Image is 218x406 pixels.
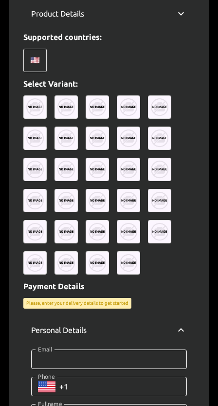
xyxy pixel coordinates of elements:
img: uc [86,158,109,181]
img: uc [148,95,171,119]
img: uc [23,220,47,243]
div: Personal Details [23,314,195,346]
label: Email [38,345,52,353]
p: Product Details [31,8,84,19]
img: uc [117,189,140,212]
img: uc [54,251,78,275]
img: uc [117,220,140,243]
p: Select Variant: [23,78,195,90]
img: uc [54,189,78,212]
div: Product Details [23,2,195,25]
p: Personal Details [31,324,87,336]
label: Phone [38,372,55,381]
p: Please, enter your delivery details to get started [26,300,128,307]
img: uc [54,220,78,243]
img: uc [23,189,47,212]
img: uc [54,127,78,150]
img: uc [23,251,47,275]
img: uc [148,220,171,243]
img: uc [54,95,78,119]
img: uc [23,127,47,150]
img: uc [117,95,140,119]
img: uc [23,95,47,119]
img: uc [148,158,171,181]
div: 🇺🇸 [23,49,47,72]
img: uc [86,127,109,150]
img: uc [54,158,78,181]
img: uc [117,127,140,150]
img: uc [148,189,171,212]
img: uc [86,220,109,243]
img: uc [86,251,109,275]
input: +1 (702) 123-4567 [59,377,187,396]
p: Payment Details [23,280,195,292]
button: Select country [38,379,55,394]
p: Supported countries: [23,31,195,43]
img: uc [148,127,171,150]
img: uc [86,189,109,212]
img: uc [117,251,140,275]
img: uc [23,158,47,181]
img: uc [117,158,140,181]
img: uc [86,95,109,119]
